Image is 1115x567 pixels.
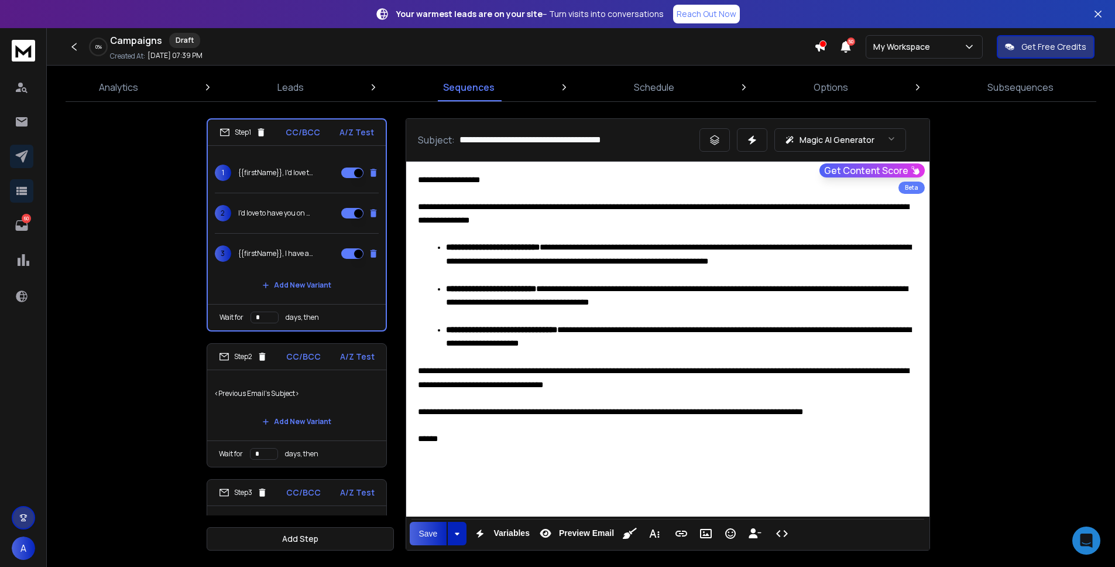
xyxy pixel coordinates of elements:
[92,73,145,101] a: Analytics
[980,73,1061,101] a: Subsequences
[634,80,674,94] p: Schedule
[238,209,313,218] p: I'd love to have you on my podcast, {{firstName}}
[987,80,1054,94] p: Subsequences
[491,528,532,538] span: Variables
[771,522,793,545] button: Code View
[22,214,31,223] p: 60
[238,168,313,177] p: {{firstName}}, I'd love to interview you
[627,73,681,101] a: Schedule
[396,8,664,20] p: – Turn visits into conversations
[99,80,138,94] p: Analytics
[339,127,374,138] p: A/Z Test
[819,163,925,177] button: Get Content Score
[670,522,692,545] button: Insert Link (⌘K)
[898,182,925,194] div: Beta
[12,537,35,560] button: A
[673,5,740,23] a: Reach Out Now
[410,522,447,545] button: Save
[219,449,243,459] p: Wait for
[215,165,231,181] span: 1
[873,41,935,53] p: My Workspace
[443,80,495,94] p: Sequences
[10,214,33,237] a: 60
[169,33,200,48] div: Draft
[677,8,736,20] p: Reach Out Now
[215,205,231,221] span: 2
[285,449,318,459] p: days, then
[12,40,35,62] img: logo
[997,35,1095,59] button: Get Free Credits
[110,52,145,61] p: Created At:
[253,410,341,433] button: Add New Variant
[110,33,162,47] h1: Campaigns
[436,73,502,101] a: Sequences
[219,487,267,498] div: Step 3
[469,522,532,545] button: Variables
[774,128,906,152] button: Magic AI Generator
[277,80,304,94] p: Leads
[847,37,855,46] span: 50
[643,522,665,545] button: More Text
[207,527,394,551] button: Add Step
[207,118,387,332] li: Step1CC/BCCA/Z Test1{{firstName}}, I'd love to interview you2I'd love to have you on my podcast, ...
[219,351,267,362] div: Step 2
[214,377,379,410] p: <Previous Email's Subject>
[253,274,341,297] button: Add New Variant
[215,245,231,262] span: 3
[219,127,266,138] div: Step 1
[418,133,455,147] p: Subject:
[340,351,375,363] p: A/Z Test
[719,522,742,545] button: Emoticons
[340,487,375,498] p: A/Z Test
[1072,527,1100,555] div: Open Intercom Messenger
[207,343,387,467] li: Step2CC/BCCA/Z Test<Previous Email's Subject>Add New VariantWait fordays, then
[286,487,321,498] p: CC/BCC
[286,127,320,138] p: CC/BCC
[95,43,102,50] p: 0 %
[800,134,874,146] p: Magic AI Generator
[219,313,243,322] p: Wait for
[270,73,311,101] a: Leads
[147,51,203,60] p: [DATE] 07:39 PM
[619,522,641,545] button: Clean HTML
[214,513,379,546] p: <Previous Email's Subject>
[238,249,313,258] p: {{firstName}}, I have a proposition for you
[807,73,855,101] a: Options
[286,313,319,322] p: days, then
[744,522,766,545] button: Insert Unsubscribe Link
[396,8,543,19] strong: Your warmest leads are on your site
[557,528,616,538] span: Preview Email
[1021,41,1086,53] p: Get Free Credits
[534,522,616,545] button: Preview Email
[695,522,717,545] button: Insert Image (⌘P)
[286,351,321,363] p: CC/BCC
[814,80,848,94] p: Options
